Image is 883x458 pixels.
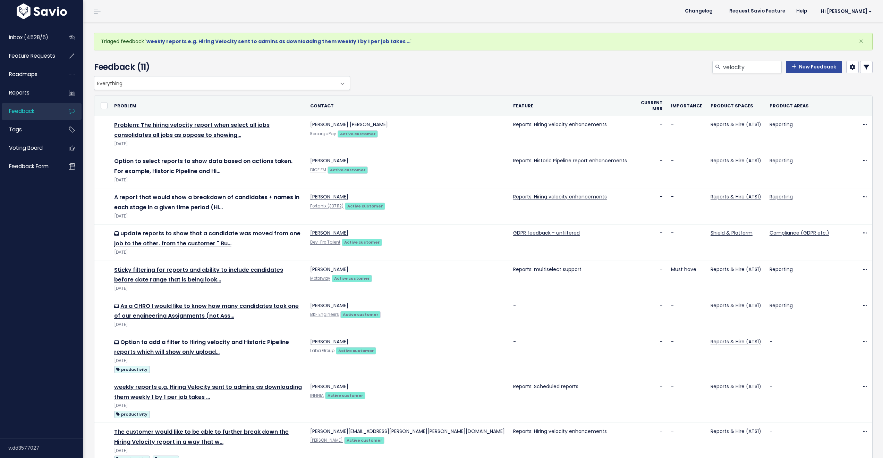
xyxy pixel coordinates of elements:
td: - [631,188,667,224]
td: - [765,333,833,378]
a: Reports & Hire (ATS1) [711,383,761,390]
a: [PERSON_NAME] [310,302,348,309]
a: [PERSON_NAME] [310,383,348,390]
a: Reporting [770,121,793,128]
a: Shield & Platform [711,229,753,236]
td: - [667,333,706,378]
a: Active customer [325,392,365,399]
a: Reports & Hire (ATS1) [711,193,761,200]
div: [DATE] [114,285,302,292]
a: Help [791,6,813,16]
a: A report that would show a breakdown of candidates + names in each stage in a given time period (Hi… [114,193,299,211]
button: Close [852,33,871,50]
a: [PERSON_NAME] [310,193,348,200]
td: - [667,116,706,152]
a: Reports: Hiring velocity enhancements [513,428,607,435]
a: productivity [114,410,150,418]
td: - [667,378,706,423]
a: weekly reports e.g. Hiring Velocity sent to admins as downloading them weekly 1 by 1 per job takes … [146,38,410,45]
span: Everything [94,76,350,90]
a: DICE FM [310,167,326,173]
a: Reporting [770,157,793,164]
a: Sticky filtering for reports and ability to include candidates before date range that is being look… [114,266,283,284]
a: The customer would like to be able to further break down the Hiring Velocity report in a way that w… [114,428,289,446]
a: [PERSON_NAME][EMAIL_ADDRESS][PERSON_NAME][PERSON_NAME][DOMAIN_NAME] [310,428,505,435]
a: Compliance (GDPR etc.) [770,229,829,236]
a: Reports & Hire (ATS1) [711,428,761,435]
a: Feedback [2,103,58,119]
strong: Active customer [347,203,383,209]
a: Tags [2,122,58,138]
a: [PERSON_NAME] [310,437,343,443]
span: productivity [114,366,150,373]
a: update reports to show that a candidate was moved from one job to the other. from the customer " Bu… [114,229,300,247]
td: - [667,224,706,261]
strong: Active customer [347,437,382,443]
span: Voting Board [9,144,43,152]
a: [PERSON_NAME] [PERSON_NAME] [310,121,388,128]
span: Changelog [685,9,713,14]
a: Reports & Hire (ATS1) [711,121,761,128]
div: [DATE] [114,249,302,256]
a: Reports: Historic Pipeline report enhancements [513,157,627,164]
span: Inbox (4528/5) [9,34,48,41]
td: - [631,116,667,152]
a: Active customer [342,238,382,245]
a: Hi [PERSON_NAME] [813,6,877,17]
a: Reports [2,85,58,101]
h4: Feedback (11) [94,61,347,73]
th: Product Spaces [706,96,765,116]
a: Request Savio Feature [724,6,791,16]
a: Inbox (4528/5) [2,30,58,46]
a: RecargaPay [310,131,336,137]
a: [PERSON_NAME] [310,338,348,345]
a: [PERSON_NAME] [310,157,348,164]
input: Search feedback... [722,61,782,73]
td: - [509,297,631,333]
span: Everything [94,76,336,90]
a: [PERSON_NAME] [310,266,348,273]
div: [DATE] [114,402,302,409]
a: Reports & Hire (ATS1) [711,157,761,164]
th: Product Areas [765,96,833,116]
a: Option to add a filter to Hiring velocity and Historic Pipeline reports which will show only upload… [114,338,289,356]
a: Problem: The hiring velocity report when select all jobs consolidates all jobs as oppose to showing… [114,121,270,139]
span: Feature Requests [9,52,55,59]
a: Motorway [310,276,330,281]
span: Feedback form [9,163,49,170]
a: Active customer [332,275,372,281]
strong: Active customer [334,276,370,281]
a: Reports & Hire (ATS1) [711,266,761,273]
a: Reporting [770,302,793,309]
a: Active customer [338,130,378,137]
strong: Active customer [343,312,379,317]
a: Roadmaps [2,66,58,82]
a: Reporting [770,193,793,200]
th: Contact [306,96,509,116]
a: Reports: Hiring velocity enhancements [513,193,607,200]
a: INFINIA [310,393,324,398]
a: Reports: multiselect support [513,266,581,273]
td: - [631,261,667,297]
a: Dev-Pro Talent [310,239,340,245]
a: Reporting [770,266,793,273]
img: logo-white.9d6f32f41409.svg [15,3,69,19]
strong: Active customer [328,393,363,398]
th: Importance [667,96,706,116]
td: - [667,152,706,188]
a: Reports: Scheduled reports [513,383,578,390]
td: - [631,333,667,378]
span: Roadmaps [9,71,37,78]
strong: Active customer [340,131,376,137]
a: Active customer [344,436,384,443]
td: - [667,188,706,224]
td: - [765,378,833,423]
td: - [631,224,667,261]
span: Tags [9,126,22,133]
a: Feature Requests [2,48,58,64]
a: Feedback form [2,158,58,174]
div: [DATE] [114,140,302,148]
a: As a CHRO I would like to know how many candidates took one of our engineering Assignments (not Ass… [114,302,299,320]
strong: Active customer [344,239,380,245]
td: - [631,297,667,333]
